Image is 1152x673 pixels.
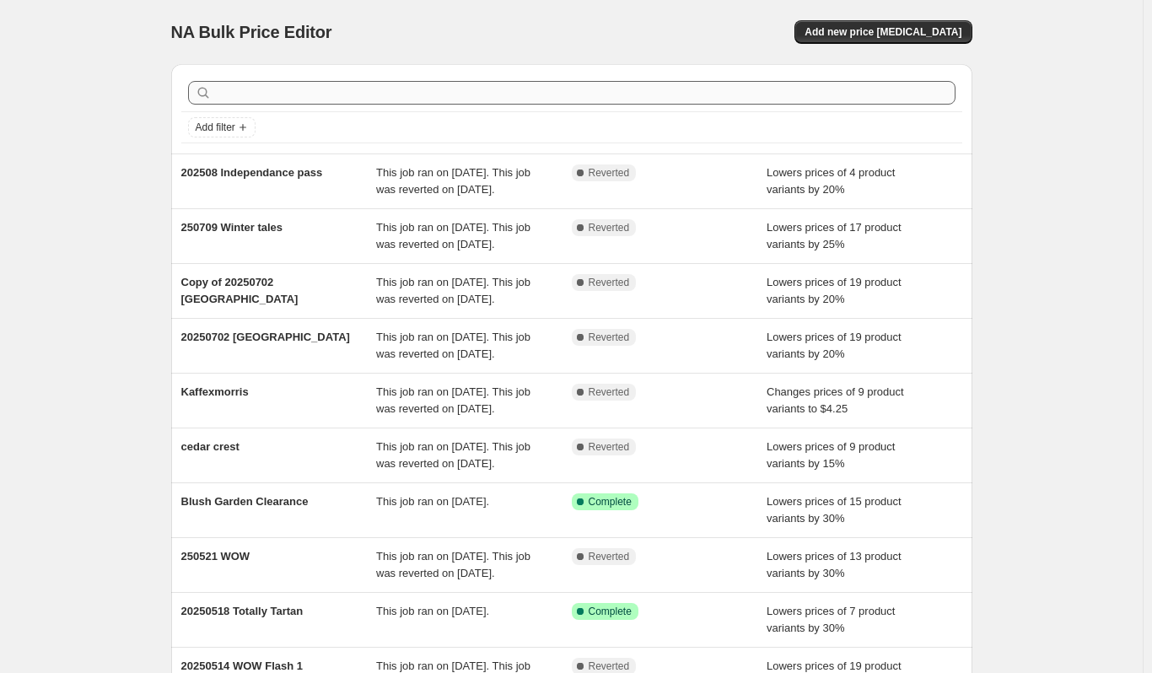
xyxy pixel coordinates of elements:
[589,605,632,618] span: Complete
[181,660,304,672] span: 20250514 WOW Flash 1
[589,221,630,234] span: Reverted
[376,331,530,360] span: This job ran on [DATE]. This job was reverted on [DATE].
[376,605,489,617] span: This job ran on [DATE].
[589,660,630,673] span: Reverted
[181,276,299,305] span: Copy of 20250702 [GEOGRAPHIC_DATA]
[589,550,630,563] span: Reverted
[181,605,304,617] span: 20250518 Totally Tartan
[181,440,240,453] span: cedar crest
[188,117,256,137] button: Add filter
[589,495,632,509] span: Complete
[794,20,972,44] button: Add new price [MEDICAL_DATA]
[376,166,530,196] span: This job ran on [DATE]. This job was reverted on [DATE].
[181,495,309,508] span: Blush Garden Clearance
[589,166,630,180] span: Reverted
[767,495,902,525] span: Lowers prices of 15 product variants by 30%
[589,276,630,289] span: Reverted
[181,166,323,179] span: 202508 Independance pass
[589,440,630,454] span: Reverted
[171,23,332,41] span: NA Bulk Price Editor
[376,385,530,415] span: This job ran on [DATE]. This job was reverted on [DATE].
[767,331,902,360] span: Lowers prices of 19 product variants by 20%
[767,385,904,415] span: Changes prices of 9 product variants to $4.25
[767,440,895,470] span: Lowers prices of 9 product variants by 15%
[376,550,530,579] span: This job ran on [DATE]. This job was reverted on [DATE].
[589,331,630,344] span: Reverted
[181,221,283,234] span: 250709 Winter tales
[767,276,902,305] span: Lowers prices of 19 product variants by 20%
[376,221,530,250] span: This job ran on [DATE]. This job was reverted on [DATE].
[376,495,489,508] span: This job ran on [DATE].
[767,605,895,634] span: Lowers prices of 7 product variants by 30%
[196,121,235,134] span: Add filter
[181,385,249,398] span: Kaffexmorris
[805,25,961,39] span: Add new price [MEDICAL_DATA]
[181,550,250,563] span: 250521 WOW
[767,166,895,196] span: Lowers prices of 4 product variants by 20%
[767,550,902,579] span: Lowers prices of 13 product variants by 30%
[376,276,530,305] span: This job ran on [DATE]. This job was reverted on [DATE].
[181,331,350,343] span: 20250702 [GEOGRAPHIC_DATA]
[376,440,530,470] span: This job ran on [DATE]. This job was reverted on [DATE].
[767,221,902,250] span: Lowers prices of 17 product variants by 25%
[589,385,630,399] span: Reverted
